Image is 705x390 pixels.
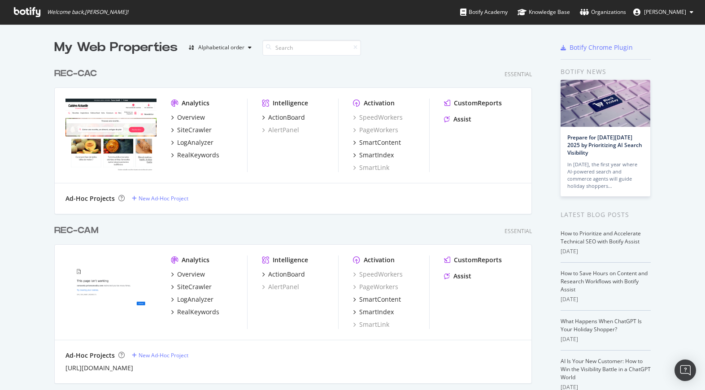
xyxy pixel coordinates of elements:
[359,151,394,160] div: SmartIndex
[262,270,305,279] a: ActionBoard
[444,99,502,108] a: CustomReports
[505,227,532,235] div: Essential
[353,138,401,147] a: SmartContent
[65,99,157,171] img: cuisineactuelle.fr
[353,151,394,160] a: SmartIndex
[171,270,205,279] a: Overview
[171,295,213,304] a: LogAnalyzer
[561,43,633,52] a: Botify Chrome Plugin
[454,256,502,264] div: CustomReports
[262,113,305,122] a: ActionBoard
[364,99,395,108] div: Activation
[561,317,642,333] a: What Happens When ChatGPT Is Your Holiday Shopper?
[177,138,213,147] div: LogAnalyzer
[567,134,642,156] a: Prepare for [DATE][DATE] 2025 by Prioritizing AI Search Visibility
[353,113,403,122] a: SpeedWorkers
[359,308,394,316] div: SmartIndex
[561,67,651,77] div: Botify news
[65,256,157,328] img: caminteresse.fr
[171,138,213,147] a: LogAnalyzer
[177,282,212,291] div: SiteCrawler
[353,126,398,134] a: PageWorkers
[518,8,570,17] div: Knowledge Base
[262,126,299,134] a: AlertPanel
[54,224,102,237] a: REC-CAM
[177,308,219,316] div: RealKeywords
[567,161,644,190] div: In [DATE], the first year where AI-powered search and commerce agents will guide holiday shoppers…
[54,67,100,80] a: REC-CAC
[570,43,633,52] div: Botify Chrome Plugin
[139,351,188,359] div: New Ad-Hoc Project
[353,308,394,316] a: SmartIndex
[444,115,471,124] a: Assist
[177,270,205,279] div: Overview
[460,8,508,17] div: Botify Academy
[171,113,205,122] a: Overview
[353,320,389,329] a: SmartLink
[454,99,502,108] div: CustomReports
[268,270,305,279] div: ActionBoard
[268,113,305,122] div: ActionBoard
[353,295,401,304] a: SmartContent
[262,282,299,291] a: AlertPanel
[177,295,213,304] div: LogAnalyzer
[65,351,115,360] div: Ad-Hoc Projects
[626,5,701,19] button: [PERSON_NAME]
[561,210,651,220] div: Latest Blog Posts
[198,45,244,50] div: Alphabetical order
[132,195,188,202] a: New Ad-Hoc Project
[177,113,205,122] div: Overview
[182,256,209,264] div: Analytics
[132,351,188,359] a: New Ad-Hoc Project
[505,70,532,78] div: Essential
[561,80,650,127] img: Prepare for Black Friday 2025 by Prioritizing AI Search Visibility
[444,256,502,264] a: CustomReports
[47,9,128,16] span: Welcome back, [PERSON_NAME] !
[675,360,696,381] div: Open Intercom Messenger
[65,194,115,203] div: Ad-Hoc Projects
[561,357,651,381] a: AI Is Your New Customer: How to Win the Visibility Battle in a ChatGPT World
[580,8,626,17] div: Organizations
[359,295,401,304] div: SmartContent
[561,295,651,303] div: [DATE]
[262,40,361,56] input: Search
[561,335,651,343] div: [DATE]
[171,126,212,134] a: SiteCrawler
[353,282,398,291] a: PageWorkers
[185,40,255,55] button: Alphabetical order
[171,151,219,160] a: RealKeywords
[561,230,641,245] a: How to Prioritize and Accelerate Technical SEO with Botify Assist
[561,247,651,256] div: [DATE]
[364,256,395,264] div: Activation
[561,269,648,293] a: How to Save Hours on Content and Research Workflows with Botify Assist
[273,256,308,264] div: Intelligence
[273,99,308,108] div: Intelligence
[54,39,178,56] div: My Web Properties
[139,195,188,202] div: New Ad-Hoc Project
[177,126,212,134] div: SiteCrawler
[177,151,219,160] div: RealKeywords
[453,272,471,281] div: Assist
[353,163,389,172] a: SmartLink
[65,364,133,373] a: [URL][DOMAIN_NAME]
[444,272,471,281] a: Assist
[644,8,686,16] span: Sandrie RAHARISON
[171,282,212,291] a: SiteCrawler
[359,138,401,147] div: SmartContent
[171,308,219,316] a: RealKeywords
[182,99,209,108] div: Analytics
[453,115,471,124] div: Assist
[353,270,403,279] a: SpeedWorkers
[54,224,98,237] div: REC-CAM
[54,67,97,80] div: REC-CAC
